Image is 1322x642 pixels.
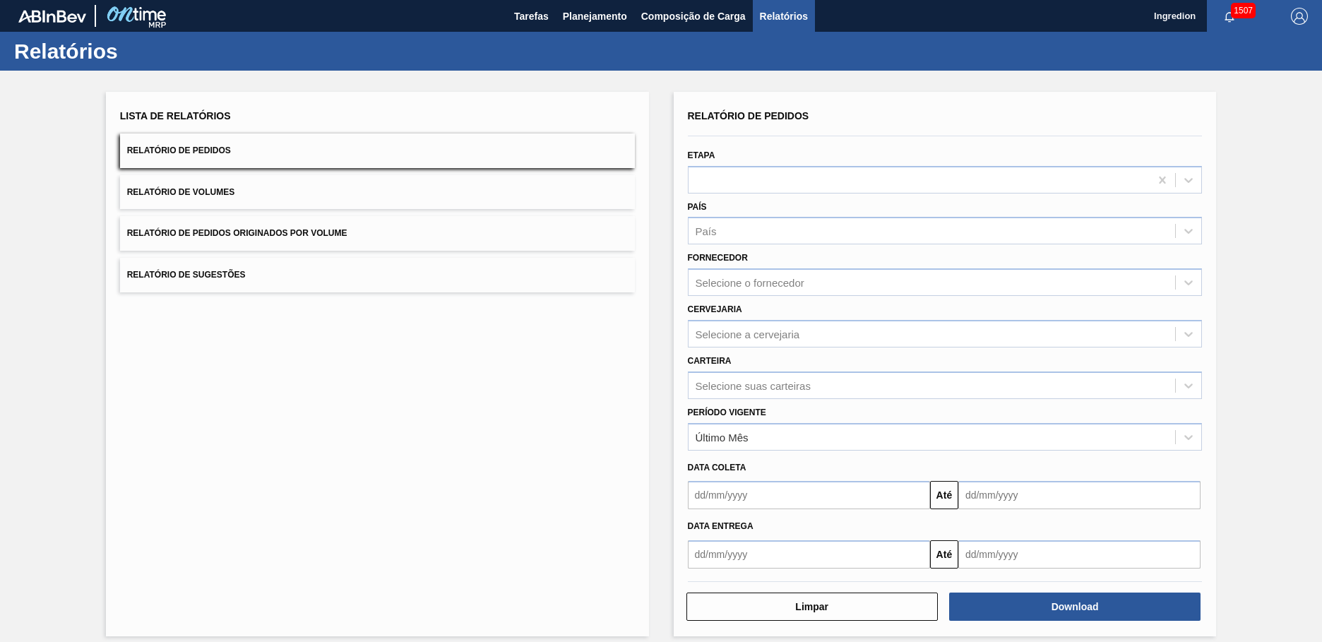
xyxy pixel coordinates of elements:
span: 1507 [1231,3,1256,18]
button: Relatório de Pedidos [120,133,635,168]
span: Relatório de Sugestões [127,270,246,280]
button: Até [930,540,958,569]
img: TNhmsLtSVTkK8tSr43FrP2fwEKptu5GPRR3wAAAABJRU5ErkJggg== [18,10,86,23]
input: dd/mm/yyyy [688,540,930,569]
span: Planejamento [563,8,627,25]
span: Data coleta [688,463,746,472]
button: Relatório de Volumes [120,175,635,210]
div: País [696,225,717,237]
img: Logout [1291,8,1308,25]
label: Cervejaria [688,304,742,314]
span: Relatório de Volumes [127,187,234,197]
span: Relatório de Pedidos Originados por Volume [127,228,347,238]
label: Fornecedor [688,253,748,263]
input: dd/mm/yyyy [958,540,1201,569]
div: Selecione suas carteiras [696,379,811,391]
button: Relatório de Sugestões [120,258,635,292]
input: dd/mm/yyyy [688,481,930,509]
span: Tarefas [514,8,549,25]
button: Relatório de Pedidos Originados por Volume [120,216,635,251]
div: Último Mês [696,431,749,443]
span: Relatórios [760,8,808,25]
span: Lista de Relatórios [120,110,231,121]
span: Relatório de Pedidos [688,110,809,121]
h1: Relatórios [14,43,265,59]
label: Carteira [688,356,732,366]
div: Selecione o fornecedor [696,277,804,289]
button: Notificações [1207,6,1252,26]
span: Data entrega [688,521,754,531]
label: Etapa [688,150,715,160]
div: Selecione a cervejaria [696,328,800,340]
label: País [688,202,707,212]
label: Período Vigente [688,408,766,417]
button: Até [930,481,958,509]
button: Limpar [686,593,938,621]
button: Download [949,593,1201,621]
span: Composição de Carga [641,8,746,25]
span: Relatório de Pedidos [127,145,231,155]
input: dd/mm/yyyy [958,481,1201,509]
